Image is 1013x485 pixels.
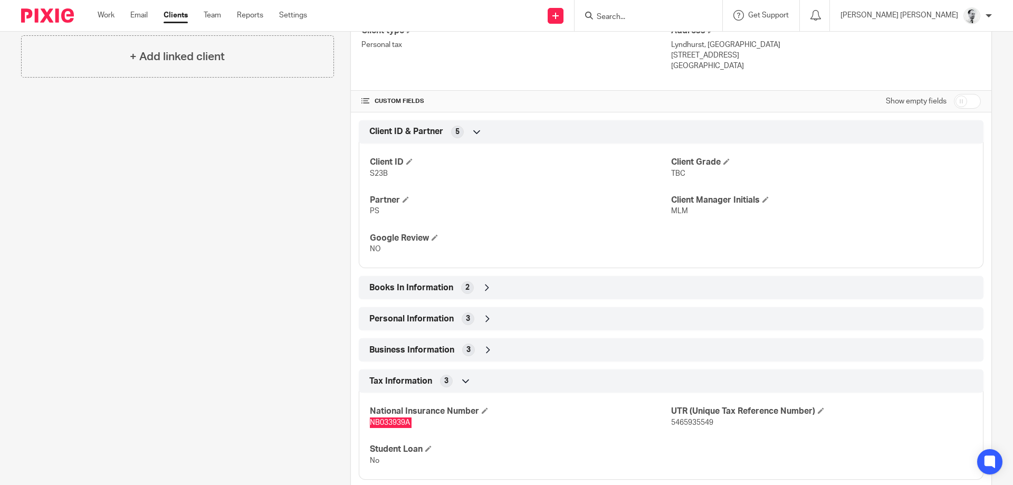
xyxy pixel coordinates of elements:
input: Search [596,13,691,22]
span: Personal Information [369,313,454,325]
h4: Student Loan [370,444,671,455]
span: 3 [466,345,471,355]
p: Personal tax [361,40,671,50]
span: MLM [671,207,688,215]
h4: Partner [370,195,671,206]
p: Lyndhurst, [GEOGRAPHIC_DATA] [671,40,981,50]
span: Client ID & Partner [369,126,443,137]
a: Email [130,10,148,21]
label: Show empty fields [886,96,947,107]
h4: National Insurance Number [370,406,671,417]
span: Get Support [748,12,789,19]
span: TBC [671,170,685,177]
span: 3 [466,313,470,324]
a: Clients [164,10,188,21]
h4: + Add linked client [130,49,225,65]
a: Team [204,10,221,21]
span: Business Information [369,345,454,356]
span: PS [370,207,379,215]
span: NB033939A [370,419,410,426]
h4: Client Manager Initials [671,195,972,206]
p: [GEOGRAPHIC_DATA] [671,61,981,71]
h4: UTR (Unique Tax Reference Number) [671,406,972,417]
span: 3 [444,376,448,386]
a: Work [98,10,114,21]
p: [STREET_ADDRESS] [671,50,981,61]
span: 5465935549 [671,419,713,426]
span: S23B [370,170,388,177]
img: Mass_2025.jpg [963,7,980,24]
span: 2 [465,282,470,293]
span: Books In Information [369,282,453,293]
span: 5 [455,127,460,137]
h4: CUSTOM FIELDS [361,97,671,106]
p: [PERSON_NAME] [PERSON_NAME] [840,10,958,21]
a: Settings [279,10,307,21]
span: No [370,457,379,464]
a: Reports [237,10,263,21]
span: Tax Information [369,376,432,387]
img: Pixie [21,8,74,23]
h4: Client Grade [671,157,972,168]
span: NO [370,245,381,253]
h4: Client ID [370,157,671,168]
h4: Google Review [370,233,671,244]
